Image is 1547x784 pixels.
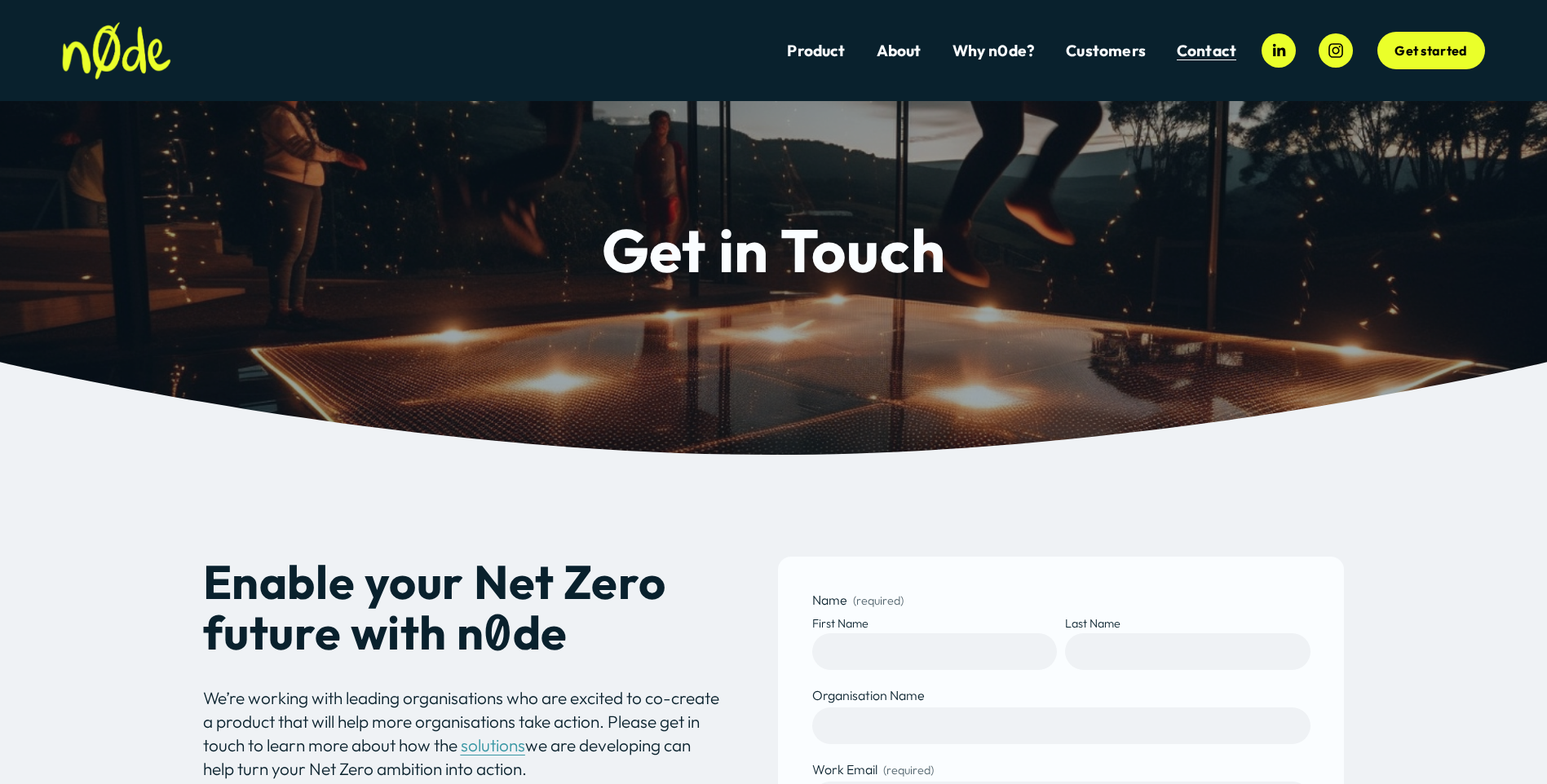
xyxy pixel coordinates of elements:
p: We’re working with leading organisations who are excited to co-create a product that will help mo... [203,686,722,782]
div: Last Name [1065,615,1311,633]
span: Name [812,591,847,609]
a: LinkedIn [1262,33,1296,68]
a: Instagram [1319,33,1353,68]
span: Customers [1066,42,1146,60]
span: (required) [853,595,904,606]
span: (required) [883,762,934,778]
a: Why n0de? [953,40,1036,62]
span: Work Email [812,760,877,778]
em: 0 [484,603,513,665]
a: Get started [1377,32,1485,69]
h2: Enable your Net Zero future with n de [203,557,722,660]
iframe: Chat Widget [1465,706,1547,784]
span: Organisation Name [812,686,925,704]
a: folder dropdown [1066,40,1146,62]
a: About [877,40,922,62]
div: First Name [812,615,1058,633]
a: Contact [1177,40,1236,62]
a: Product [787,40,845,62]
h1: Get in Touch [203,219,1345,281]
img: n0de [62,22,171,80]
a: solutions [461,734,525,755]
